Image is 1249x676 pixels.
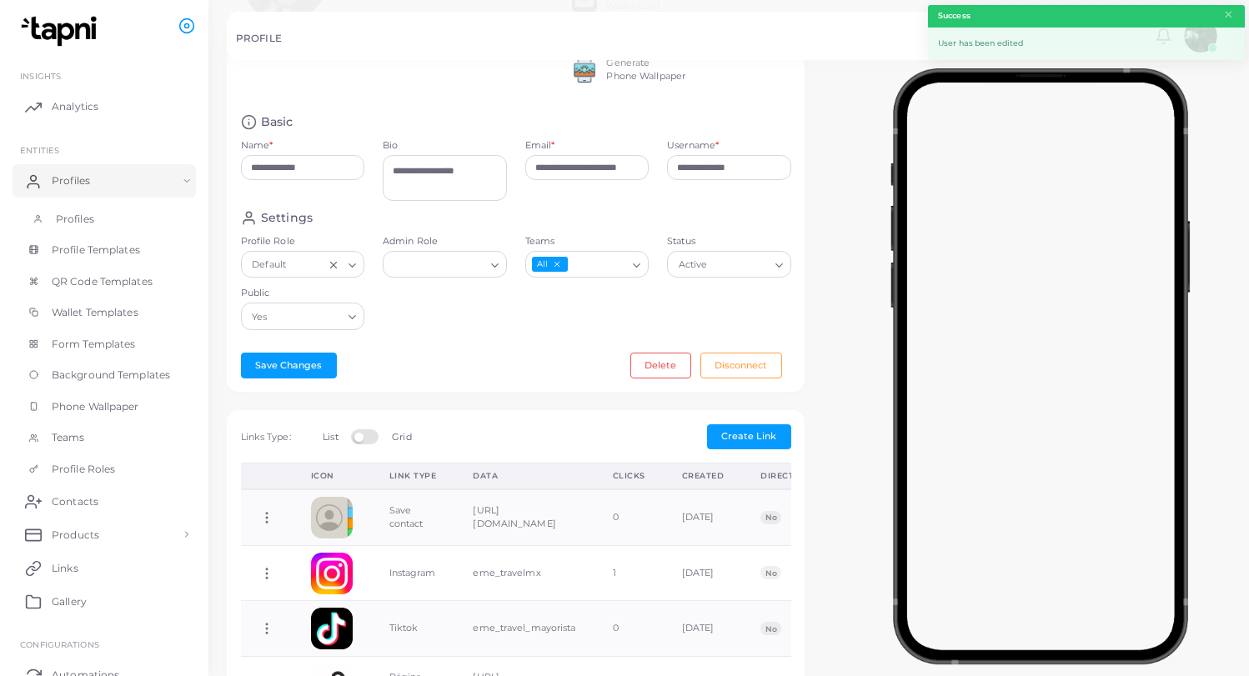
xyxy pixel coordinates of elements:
[613,470,645,482] div: Clicks
[532,257,568,273] span: All
[760,511,781,524] span: No
[261,114,293,130] h4: Basic
[311,608,353,649] img: tiktok.png
[52,243,140,258] span: Profile Templates
[52,99,98,114] span: Analytics
[52,368,170,383] span: Background Templates
[454,545,594,601] td: eme_travelmx
[241,235,365,248] label: Profile Role
[20,639,99,649] span: Configurations
[250,308,270,326] span: Yes
[525,139,555,153] label: Email
[890,68,1190,664] img: phone-mock.b55596b7.png
[594,601,664,657] td: 0
[241,463,293,489] th: Action
[664,545,743,601] td: [DATE]
[721,430,776,442] span: Create Link
[594,489,664,545] td: 0
[13,518,196,551] a: Products
[52,305,138,320] span: Wallet Templates
[311,497,353,538] img: contactcard.png
[700,353,782,378] button: Disconnect
[383,235,507,248] label: Admin Role
[261,210,313,226] h4: Settings
[328,258,339,271] button: Clear Selected
[760,622,781,635] span: No
[52,274,153,289] span: QR Code Templates
[13,453,196,485] a: Profile Roles
[454,489,594,545] td: [URL][DOMAIN_NAME]
[682,470,725,482] div: Created
[938,10,971,22] strong: Success
[711,256,768,274] input: Search for option
[13,391,196,423] a: Phone Wallpaper
[241,303,365,329] div: Search for option
[52,173,90,188] span: Profiles
[241,139,273,153] label: Name
[271,308,342,326] input: Search for option
[13,266,196,298] a: QR Code Templates
[52,337,136,352] span: Form Templates
[13,164,196,198] a: Profiles
[928,28,1245,60] div: User has been edited
[13,359,196,391] a: Background Templates
[371,489,455,545] td: Save contact
[56,212,94,227] span: Profiles
[13,551,196,584] a: Links
[241,431,291,443] span: Links Type:
[525,235,650,248] label: Teams
[454,601,594,657] td: eme_travel_mayorista
[20,71,61,81] span: INSIGHTS
[383,251,507,278] div: Search for option
[241,251,365,278] div: Search for option
[311,553,353,594] img: instagram.png
[760,470,819,482] div: Direct Link
[15,16,108,47] img: logo
[236,33,282,44] h5: PROFILE
[13,234,196,266] a: Profile Templates
[323,431,338,444] label: List
[241,353,337,378] button: Save Changes
[52,494,98,509] span: Contacts
[13,584,196,618] a: Gallery
[473,470,575,482] div: Data
[13,328,196,360] a: Form Templates
[392,431,411,444] label: Grid
[52,462,115,477] span: Profile Roles
[667,139,719,153] label: Username
[250,257,288,274] span: Default
[290,256,324,274] input: Search for option
[760,566,781,579] span: No
[390,256,484,274] input: Search for option
[52,528,99,543] span: Products
[52,561,78,576] span: Links
[707,424,791,449] button: Create Link
[13,484,196,518] a: Contacts
[1223,6,1234,24] button: Close
[52,594,87,609] span: Gallery
[630,353,691,378] button: Delete
[525,251,650,278] div: Search for option
[13,90,196,123] a: Analytics
[383,139,507,153] label: Bio
[569,256,626,274] input: Search for option
[594,545,664,601] td: 1
[13,203,196,235] a: Profiles
[52,399,139,414] span: Phone Wallpaper
[311,470,353,482] div: Icon
[52,430,85,445] span: Teams
[551,258,563,270] button: Deselect All
[664,489,743,545] td: [DATE]
[241,287,365,300] label: Public
[371,545,455,601] td: Instagram
[371,601,455,657] td: Tiktok
[20,145,59,155] span: ENTITIES
[664,601,743,657] td: [DATE]
[13,297,196,328] a: Wallet Templates
[667,251,791,278] div: Search for option
[676,257,710,274] span: Active
[13,422,196,453] a: Teams
[667,235,791,248] label: Status
[389,470,437,482] div: Link Type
